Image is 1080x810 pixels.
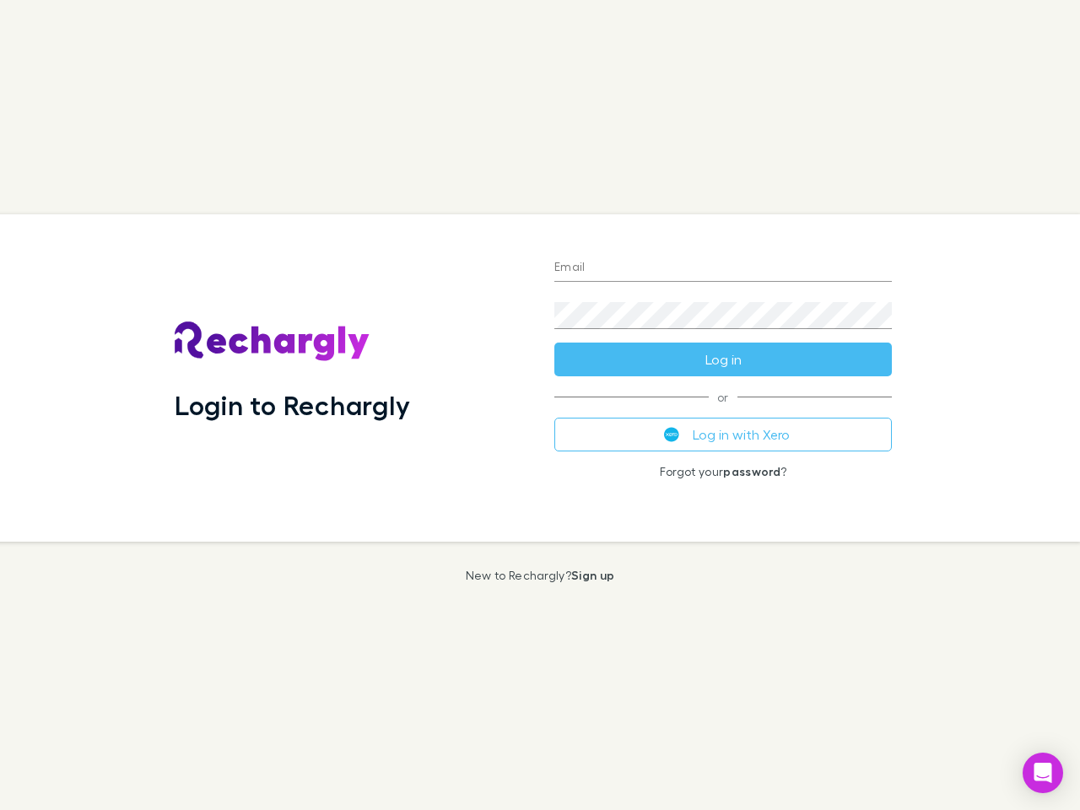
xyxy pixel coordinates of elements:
p: New to Rechargly? [466,569,615,582]
a: password [723,464,780,478]
div: Open Intercom Messenger [1023,753,1063,793]
img: Rechargly's Logo [175,321,370,362]
a: Sign up [571,568,614,582]
button: Log in with Xero [554,418,892,451]
button: Log in [554,343,892,376]
p: Forgot your ? [554,465,892,478]
img: Xero's logo [664,427,679,442]
h1: Login to Rechargly [175,389,410,421]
